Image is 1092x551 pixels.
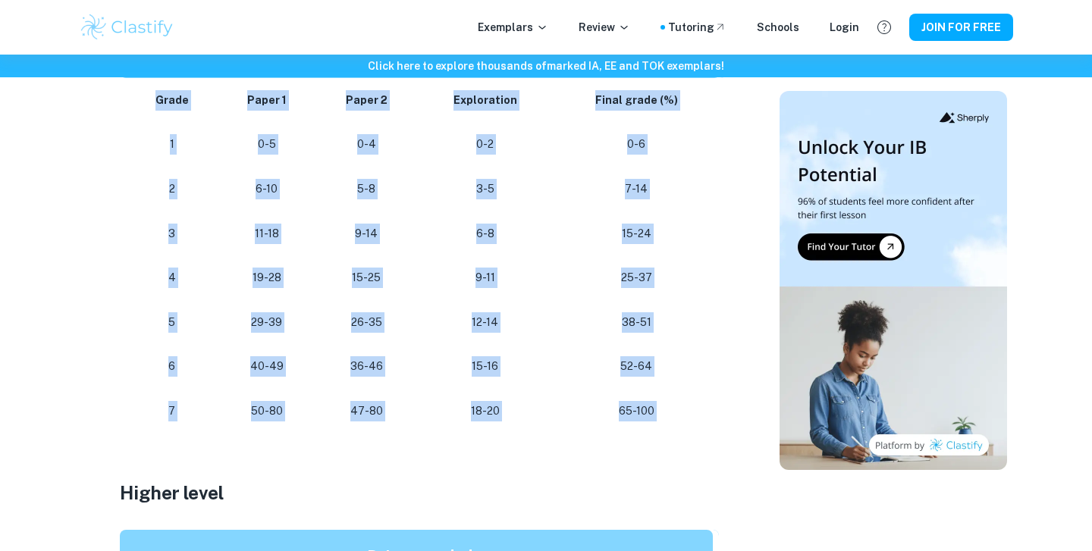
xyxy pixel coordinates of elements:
[138,401,206,421] p: 7
[478,19,548,36] p: Exemplars
[120,479,726,506] h3: Higher level
[871,14,897,40] button: Help and Feedback
[230,401,303,421] p: 50-80
[429,401,540,421] p: 18-20
[565,312,708,333] p: 38-51
[565,401,708,421] p: 65-100
[328,312,405,333] p: 26-35
[138,356,206,377] p: 6
[230,179,303,199] p: 6-10
[565,268,708,288] p: 25-37
[595,94,678,106] strong: Final grade (%)
[230,268,303,288] p: 19-28
[138,268,206,288] p: 4
[346,94,388,106] strong: Paper 2
[757,19,799,36] a: Schools
[565,356,708,377] p: 52-64
[328,401,405,421] p: 47-80
[780,91,1007,470] img: Thumbnail
[328,134,405,155] p: 0-4
[230,224,303,244] p: 11-18
[138,134,206,155] p: 1
[230,134,303,155] p: 0-5
[909,14,1013,41] button: JOIN FOR FREE
[247,94,287,106] strong: Paper 1
[138,224,206,244] p: 3
[79,12,175,42] img: Clastify logo
[668,19,726,36] a: Tutoring
[138,179,206,199] p: 2
[565,179,708,199] p: 7-14
[429,179,540,199] p: 3-5
[155,94,189,106] strong: Grade
[429,134,540,155] p: 0-2
[328,268,405,288] p: 15-25
[565,134,708,155] p: 0-6
[429,312,540,333] p: 12-14
[453,94,517,106] strong: Exploration
[230,356,303,377] p: 40-49
[579,19,630,36] p: Review
[138,312,206,333] p: 5
[230,312,303,333] p: 29-39
[328,224,405,244] p: 9-14
[429,224,540,244] p: 6-8
[565,224,708,244] p: 15-24
[429,268,540,288] p: 9-11
[3,58,1089,74] h6: Click here to explore thousands of marked IA, EE and TOK exemplars !
[328,179,405,199] p: 5-8
[429,356,540,377] p: 15-16
[830,19,859,36] a: Login
[328,356,405,377] p: 36-46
